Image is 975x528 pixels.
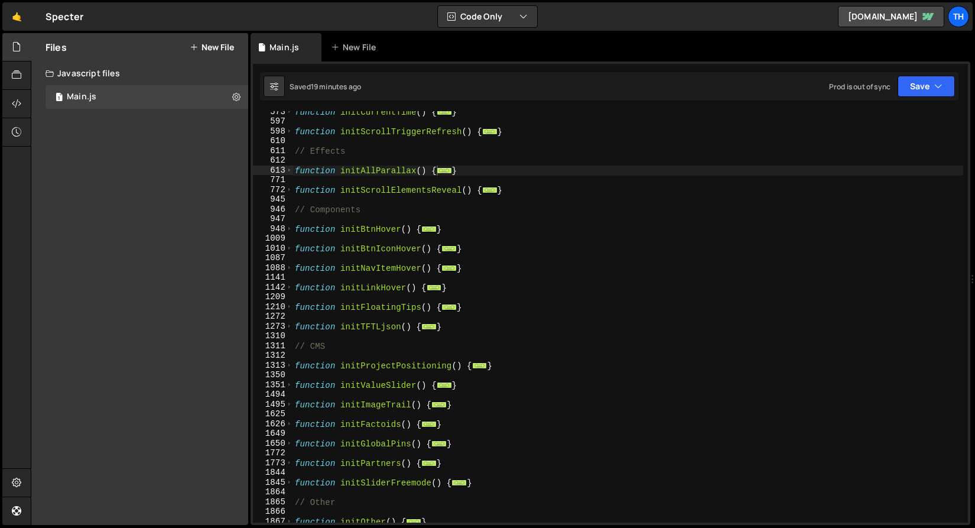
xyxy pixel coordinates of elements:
[421,225,437,232] span: ...
[472,362,487,368] span: ...
[311,82,361,92] div: 19 minutes ago
[253,224,293,234] div: 948
[838,6,944,27] a: [DOMAIN_NAME]
[432,440,447,446] span: ...
[437,167,452,173] span: ...
[253,390,293,400] div: 1494
[442,264,457,271] span: ...
[269,41,299,53] div: Main.js
[452,479,467,485] span: ...
[253,517,293,527] div: 1867
[45,9,83,24] div: Specter
[253,507,293,517] div: 1866
[253,292,293,302] div: 1209
[253,244,293,254] div: 1010
[829,82,890,92] div: Prod is out of sync
[407,518,422,524] span: ...
[427,284,442,290] span: ...
[253,322,293,332] div: 1273
[421,459,437,466] span: ...
[253,283,293,293] div: 1142
[331,41,381,53] div: New File
[253,214,293,224] div: 947
[948,6,969,27] a: Th
[253,166,293,176] div: 613
[253,146,293,156] div: 611
[253,497,293,507] div: 1865
[432,401,447,407] span: ...
[253,361,293,371] div: 1313
[253,185,293,195] div: 772
[253,127,293,137] div: 598
[442,245,457,251] span: ...
[2,2,31,31] a: 🤙
[898,76,955,97] button: Save
[438,6,537,27] button: Code Only
[253,263,293,273] div: 1088
[253,107,293,117] div: 573
[482,186,498,193] span: ...
[253,478,293,488] div: 1845
[253,253,293,263] div: 1087
[253,302,293,312] div: 1210
[253,205,293,215] div: 946
[442,303,457,310] span: ...
[421,420,437,427] span: ...
[253,116,293,127] div: 597
[253,341,293,351] div: 1311
[253,234,293,244] div: 1009
[56,93,63,103] span: 1
[253,156,293,166] div: 612
[45,85,248,109] div: 16840/46037.js
[45,41,67,54] h2: Files
[253,351,293,361] div: 1312
[253,468,293,478] div: 1844
[482,128,498,134] span: ...
[253,419,293,429] div: 1626
[67,92,96,102] div: Main.js
[437,381,452,388] span: ...
[290,82,361,92] div: Saved
[253,380,293,390] div: 1351
[253,458,293,468] div: 1773
[253,273,293,283] div: 1141
[31,61,248,85] div: Javascript files
[253,331,293,341] div: 1310
[253,175,293,185] div: 771
[253,312,293,322] div: 1272
[253,370,293,380] div: 1350
[253,400,293,410] div: 1495
[253,195,293,205] div: 945
[437,108,452,115] span: ...
[421,323,437,329] span: ...
[253,448,293,458] div: 1772
[190,43,234,52] button: New File
[253,409,293,419] div: 1625
[253,487,293,497] div: 1864
[253,429,293,439] div: 1649
[253,439,293,449] div: 1650
[253,136,293,146] div: 610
